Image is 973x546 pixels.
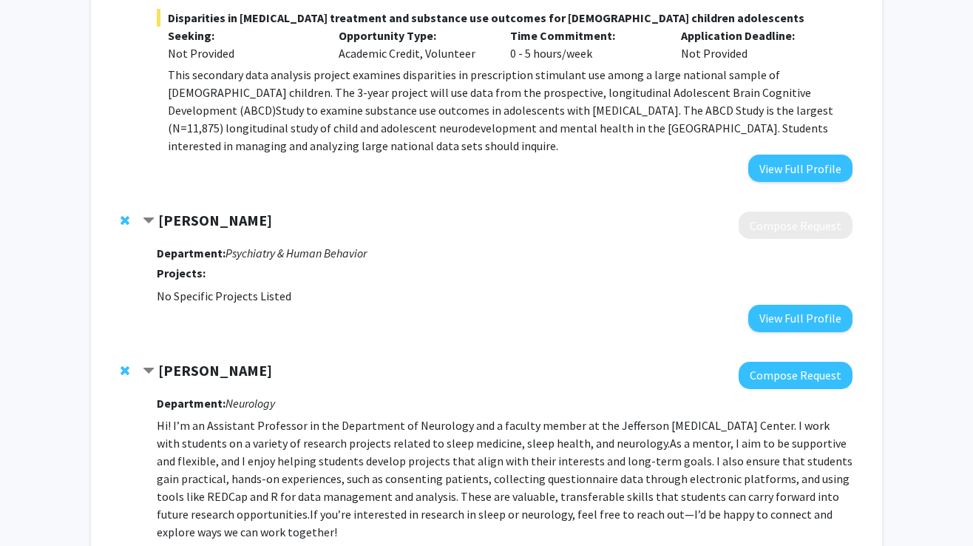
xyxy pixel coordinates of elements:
p: Hi! I’m an Assistant Professor in the Department of Neurology and a faculty member at the Jeffers... [157,417,852,541]
p: Opportunity Type: [339,27,488,44]
p: Application Deadline: [681,27,830,44]
span: Remove Karin Borgmann-Winter from bookmarks [121,215,129,226]
span: Disparities in [MEDICAL_DATA] treatment and substance use outcomes for [DEMOGRAPHIC_DATA] childre... [157,9,852,27]
span: Contract Zhikui Wei Bookmark [143,365,155,377]
strong: [PERSON_NAME] [158,361,272,380]
button: View Full Profile [748,305,852,332]
span: Contract Karin Borgmann-Winter Bookmark [143,215,155,227]
strong: [PERSON_NAME] [158,211,272,229]
div: Not Provided [670,27,841,62]
div: Not Provided [168,44,317,62]
strong: Department: [157,396,226,411]
strong: Department: [157,246,226,260]
i: Neurology [226,396,275,411]
p: Time Commitment: [510,27,660,44]
iframe: Chat [11,479,63,535]
button: View Full Profile [748,155,852,182]
button: Compose Request to Karin Borgmann-Winter [739,212,852,239]
span: As a mentor, I aim to be supportive and flexible, and I enjoy helping students develop projects t... [157,436,852,522]
span: Remove Zhikui Wei from bookmarks [121,365,129,377]
strong: Projects: [157,266,206,280]
span: No Specific Projects Listed [157,289,291,303]
span: If you’re interested in research in sleep or neurology, feel free to reach out—I’d be happy to co... [157,507,833,539]
div: 0 - 5 hours/week [499,27,671,62]
p: This secondary data analysis project examines disparities in prescription stimulant use among a l... [168,66,852,155]
i: Psychiatry & Human Behavior [226,246,367,260]
p: Seeking: [168,27,317,44]
button: Compose Request to Zhikui Wei [739,362,852,389]
div: Academic Credit, Volunteer [328,27,499,62]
